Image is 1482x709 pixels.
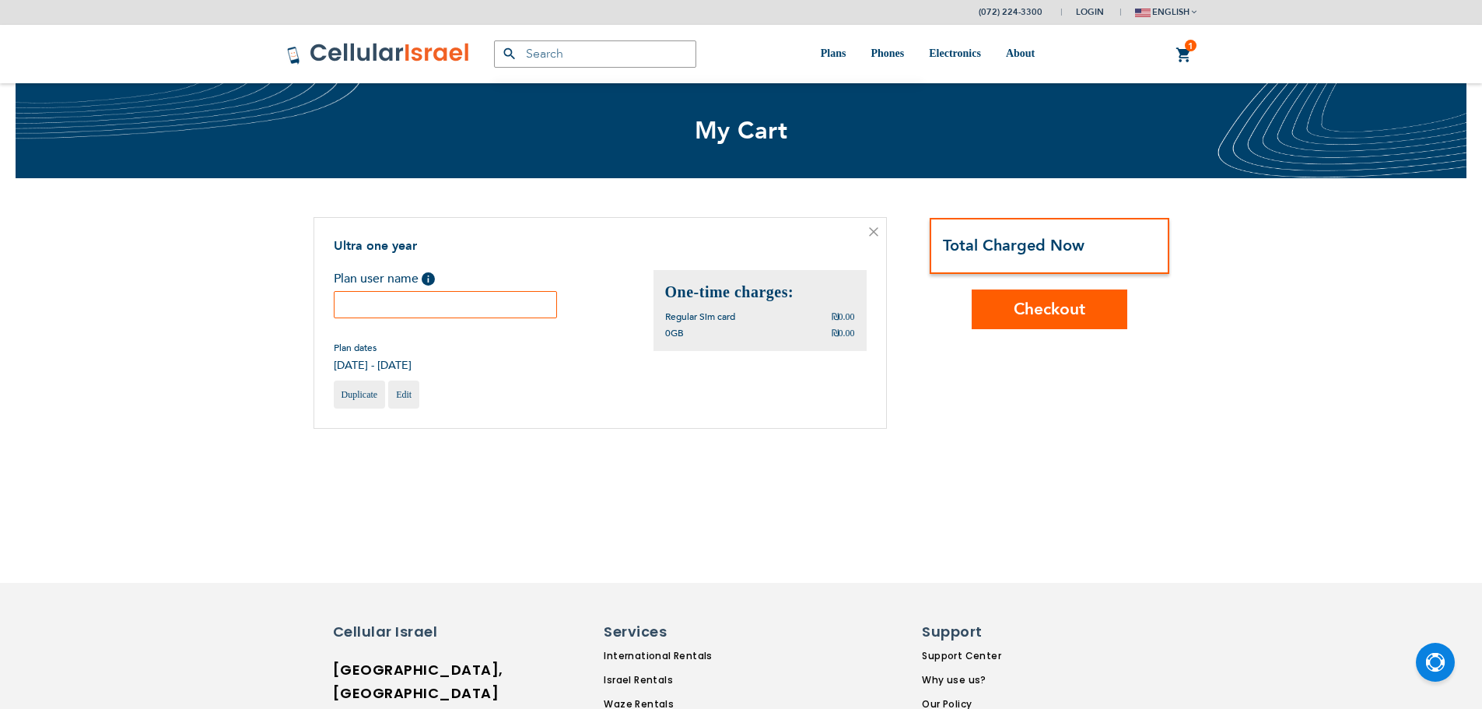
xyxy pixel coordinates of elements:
span: [DATE] - [DATE] [334,358,412,373]
a: Duplicate [334,381,386,409]
span: About [1006,47,1035,59]
img: Cellular Israel Logo [286,42,471,65]
a: Plans [821,25,846,83]
span: Login [1076,6,1104,18]
h6: Support [922,622,1009,642]
a: Edit [388,381,419,409]
a: Ultra one year [334,237,417,254]
span: 1 [1188,40,1193,52]
a: International Rentals [604,649,796,663]
button: english [1135,1,1196,23]
span: Plan dates [334,342,412,354]
img: english [1135,9,1151,17]
span: Plan user name [334,270,419,287]
a: 1 [1175,46,1193,65]
span: 0GB [665,327,684,339]
span: Checkout [1014,298,1085,321]
span: Plans [821,47,846,59]
span: Electronics [929,47,981,59]
h6: Services [604,622,787,642]
a: Phones [871,25,904,83]
span: ₪0.00 [832,328,855,339]
a: Support Center [922,649,1018,663]
a: Israel Rentals [604,673,796,687]
h2: One-time charges: [665,282,855,303]
a: About [1006,25,1035,83]
span: Help [422,272,435,286]
span: My Cart [695,114,788,147]
h6: [GEOGRAPHIC_DATA], [GEOGRAPHIC_DATA] [333,658,469,705]
a: Electronics [929,25,981,83]
span: Regular Sim card [665,311,735,323]
strong: Total Charged Now [943,235,1084,256]
span: Edit [396,389,412,400]
h6: Cellular Israel [333,622,469,642]
input: Search [494,40,696,68]
a: (072) 224-3300 [979,6,1042,18]
span: Duplicate [342,389,378,400]
button: Checkout [972,290,1127,329]
span: ₪0.00 [832,311,855,322]
a: Why use us? [922,673,1018,687]
span: Phones [871,47,904,59]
